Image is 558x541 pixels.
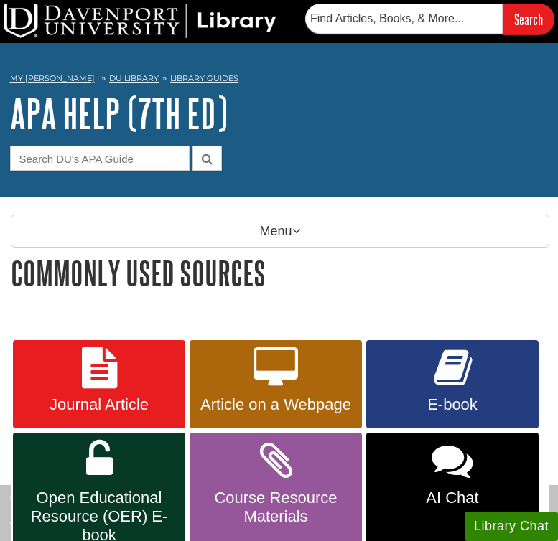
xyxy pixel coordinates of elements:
[305,4,503,34] input: Find Articles, Books, & More...
[377,489,528,507] span: AI Chat
[4,4,276,38] img: DU Library
[377,395,528,414] span: E-book
[366,340,539,429] a: E-book
[13,340,185,429] a: Journal Article
[10,146,190,171] input: Search DU's APA Guide
[503,4,554,34] input: Search
[10,72,95,85] a: My [PERSON_NAME]
[11,255,549,291] h1: Commonly Used Sources
[11,215,549,248] p: Menu
[170,73,238,83] a: Library Guides
[200,395,351,414] span: Article on a Webpage
[10,91,228,136] a: APA Help (7th Ed)
[190,340,362,429] a: Article on a Webpage
[109,73,159,83] a: DU Library
[305,4,554,34] form: Searches DU Library's articles, books, and more
[465,512,558,541] button: Library Chat
[10,69,549,92] nav: breadcrumb
[24,395,175,414] span: Journal Article
[200,489,351,526] span: Course Resource Materials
